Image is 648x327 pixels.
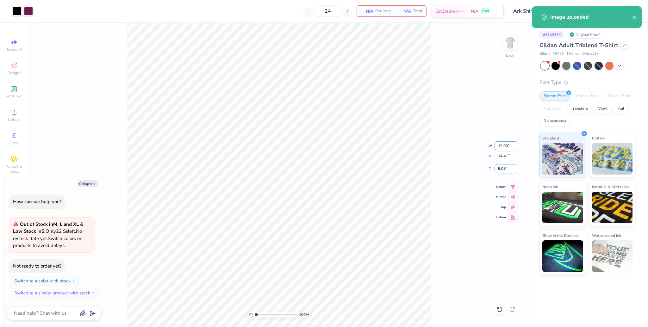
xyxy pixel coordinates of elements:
span: Est. Delivery [435,8,459,15]
span: N/A [398,8,411,15]
div: Transfers [567,104,592,114]
span: Image AI [7,47,22,52]
div: Embroidery [572,91,602,101]
button: Switch to a color with stock [11,276,79,286]
div: Rhinestones [539,117,570,126]
input: Untitled Design [508,5,555,17]
strong: Out of Stock in M, L and XL [20,221,80,227]
span: Water based Ink [592,232,621,239]
span: Metallic & Glitter Ink [592,183,629,190]
span: Standard [542,135,559,141]
span: Greek [9,140,19,145]
img: Glow in the Dark Ink [542,240,583,272]
span: FREE [482,9,489,13]
img: Switch to a similar product with stock [91,291,95,295]
input: – – [315,5,340,17]
div: Original Proof [568,31,603,39]
span: Total [413,8,422,15]
span: Neon Ink [542,183,558,190]
img: Metallic & Glitter Ink [592,192,633,223]
img: Neon Ink [542,192,583,223]
span: Center [495,185,506,189]
img: Water based Ink [592,240,633,272]
span: Puff Ink [592,135,605,141]
span: Top [495,205,506,209]
span: Clipart & logos [3,164,25,174]
span: Bottom [495,215,506,219]
span: Per Item [375,8,391,15]
span: # 6750 [553,51,564,57]
div: Vinyl [594,104,612,114]
img: Standard [542,143,583,175]
div: Digital Print [604,91,635,101]
span: No restock date yet. [13,228,82,242]
button: close [632,13,637,21]
div: Back [506,52,514,58]
div: Screen Print [539,91,570,101]
span: Middle [495,195,506,199]
img: Puff Ink [592,143,633,175]
div: Print Type [539,79,635,86]
span: Glow in the Dark Ink [542,232,578,239]
div: Image uploaded [550,13,632,21]
span: Minimum Order: 12 + [567,51,599,57]
button: Collapse [77,180,98,187]
span: Gildan [539,51,550,57]
span: Add Text [7,94,22,99]
div: Applique [539,104,565,114]
div: Foil [614,104,628,114]
img: Back [504,37,516,49]
div: Not ready to order yet? [13,263,62,269]
span: Only 22 Ss left. Switch colors or products to avoid delays. [13,221,84,249]
span: Designs [7,70,21,75]
button: Switch to a similar product with stock [11,288,99,298]
div: # 514935C [539,31,564,39]
span: Upload [8,117,21,122]
span: N/A [471,8,478,15]
span: 100 % [299,312,309,318]
img: Switch to a color with stock [72,279,76,283]
span: N/A [361,8,373,15]
span: Gildan Adult Triblend T-Shirt [539,41,618,49]
div: How can we help you? [13,199,62,205]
